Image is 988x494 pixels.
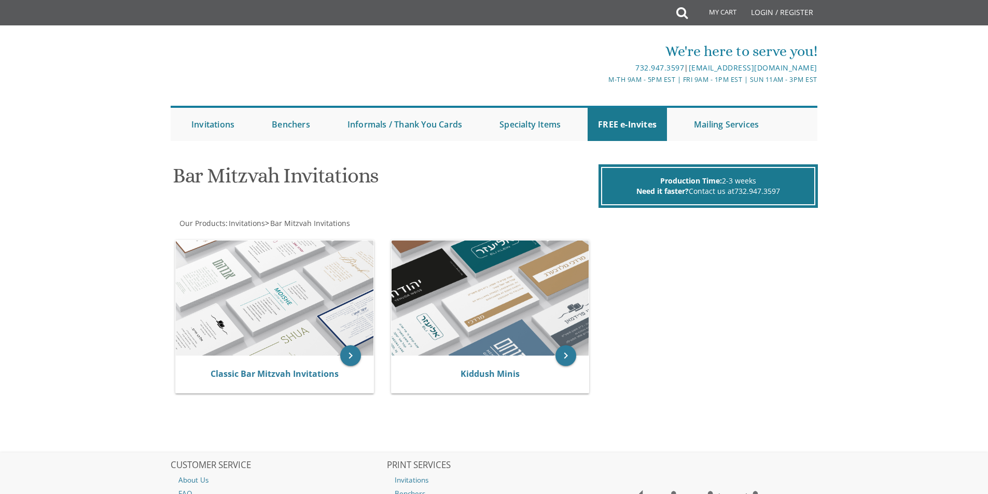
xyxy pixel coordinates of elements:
span: Need it faster? [636,186,689,196]
a: Mailing Services [684,108,769,141]
span: Production Time: [660,176,722,186]
a: 732.947.3597 [734,186,780,196]
a: Benchers [261,108,321,141]
h1: Bar Mitzvah Invitations [173,164,596,195]
a: Our Products [178,218,226,228]
span: Invitations [229,218,265,228]
img: Classic Bar Mitzvah Invitations [176,241,373,356]
a: My Cart [687,1,744,27]
a: Invitations [387,473,602,487]
a: Bar Mitzvah Invitations [269,218,350,228]
a: About Us [171,473,385,487]
a: Kiddush Minis [461,368,520,379]
a: [EMAIL_ADDRESS][DOMAIN_NAME] [689,63,817,73]
a: Informals / Thank You Cards [337,108,472,141]
span: > [265,218,350,228]
a: 732.947.3597 [635,63,684,73]
div: We're here to serve you! [387,41,817,62]
a: Invitations [228,218,265,228]
h2: CUSTOMER SERVICE [171,460,385,471]
a: Invitations [181,108,245,141]
div: 2-3 weeks Contact us at [601,167,815,205]
h2: PRINT SERVICES [387,460,602,471]
img: Kiddush Minis [392,241,589,356]
div: : [171,218,494,229]
a: Classic Bar Mitzvah Invitations [211,368,339,379]
a: Specialty Items [489,108,571,141]
a: keyboard_arrow_right [340,345,361,366]
a: FREE e-Invites [588,108,667,141]
div: | [387,62,817,74]
span: Bar Mitzvah Invitations [270,218,350,228]
a: keyboard_arrow_right [555,345,576,366]
div: M-Th 9am - 5pm EST | Fri 9am - 1pm EST | Sun 11am - 3pm EST [387,74,817,85]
